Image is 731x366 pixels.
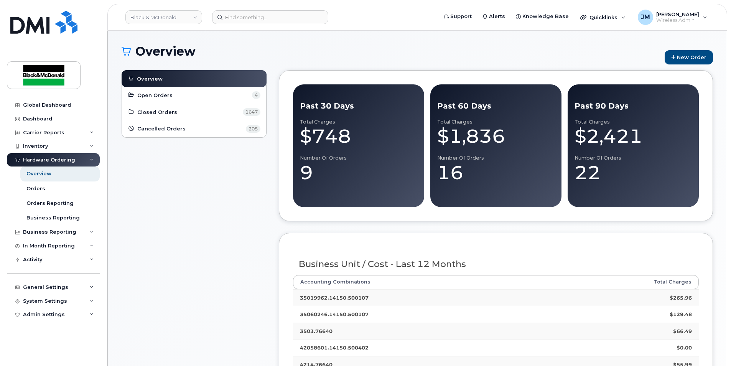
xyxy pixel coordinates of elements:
strong: $0.00 [677,345,692,351]
a: New Order [665,50,713,64]
div: Number of Orders [300,155,417,161]
div: Number of Orders [437,155,555,161]
div: Past 90 Days [575,101,692,112]
div: $1,836 [437,125,555,148]
a: Cancelled Orders 205 [128,124,260,134]
strong: $66.49 [673,328,692,334]
div: 16 [437,161,555,184]
a: Open Orders 4 [128,91,260,100]
span: Cancelled Orders [137,125,186,132]
span: Closed Orders [137,109,177,116]
strong: 35019962.14150.500107 [300,295,369,301]
div: $748 [300,125,417,148]
span: 205 [246,125,260,133]
strong: 42058601.14150.500402 [300,345,369,351]
strong: $265.96 [670,295,692,301]
div: Number of Orders [575,155,692,161]
div: Total Charges [300,119,417,125]
span: 1647 [243,108,260,116]
a: Overview [127,74,261,83]
strong: $129.48 [670,311,692,317]
span: Open Orders [137,92,173,99]
strong: 35060246.14150.500107 [300,311,369,317]
span: Overview [137,75,163,82]
div: Past 60 Days [437,101,555,112]
span: 4 [252,91,260,99]
div: Past 30 Days [300,101,417,112]
th: Total Charges [544,275,699,289]
div: 22 [575,161,692,184]
div: Total Charges [437,119,555,125]
div: 9 [300,161,417,184]
a: Closed Orders 1647 [128,107,260,117]
th: Accounting Combinations [293,275,544,289]
div: Total Charges [575,119,692,125]
h1: Overview [122,45,661,58]
div: $2,421 [575,125,692,148]
h3: Business Unit / Cost - Last 12 Months [299,259,693,269]
strong: 3503.76640 [300,328,333,334]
